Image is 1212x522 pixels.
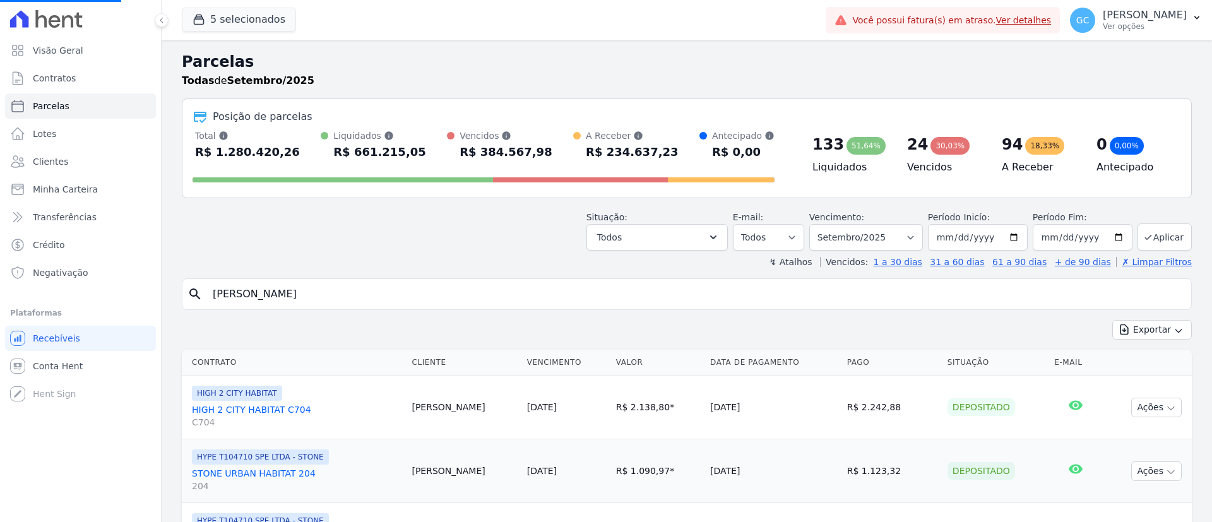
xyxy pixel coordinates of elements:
[5,232,156,258] a: Crédito
[527,466,557,476] a: [DATE]
[942,350,1049,376] th: Situação
[5,205,156,230] a: Transferências
[712,129,775,142] div: Antecipado
[5,121,156,146] a: Lotes
[407,376,521,439] td: [PERSON_NAME]
[333,129,426,142] div: Liquidados
[192,449,329,465] span: HYPE T104710 SPE LTDA - STONE
[10,305,151,321] div: Plataformas
[705,376,842,439] td: [DATE]
[33,44,83,57] span: Visão Geral
[1112,320,1192,340] button: Exportar
[586,129,679,142] div: A Receber
[187,287,203,302] i: search
[907,160,982,175] h4: Vencidos
[812,160,887,175] h4: Liquidados
[1103,9,1187,21] p: [PERSON_NAME]
[205,282,1186,307] input: Buscar por nome do lote ou do cliente
[5,353,156,379] a: Conta Hent
[192,416,401,429] span: C704
[1103,21,1187,32] p: Ver opções
[930,137,970,155] div: 30,03%
[5,66,156,91] a: Contratos
[407,439,521,503] td: [PERSON_NAME]
[712,142,775,162] div: R$ 0,00
[733,212,764,222] label: E-mail:
[192,480,401,492] span: 204
[611,376,705,439] td: R$ 2.138,80
[33,128,57,140] span: Lotes
[928,212,990,222] label: Período Inicío:
[611,350,705,376] th: Valor
[5,326,156,351] a: Recebíveis
[33,239,65,251] span: Crédito
[996,15,1052,25] a: Ver detalhes
[192,467,401,492] a: STONE URBAN HABITAT 204204
[192,403,401,429] a: HIGH 2 CITY HABITAT C704C704
[852,14,1051,27] span: Você possui fatura(s) em atraso.
[820,257,868,267] label: Vencidos:
[5,93,156,119] a: Parcelas
[5,177,156,202] a: Minha Carteira
[847,137,886,155] div: 51,64%
[333,142,426,162] div: R$ 661.215,05
[1138,223,1192,251] button: Aplicar
[1116,257,1192,267] a: ✗ Limpar Filtros
[5,38,156,63] a: Visão Geral
[842,439,942,503] td: R$ 1.123,32
[182,74,215,86] strong: Todas
[33,360,83,372] span: Conta Hent
[1049,350,1102,376] th: E-mail
[33,332,80,345] span: Recebíveis
[407,350,521,376] th: Cliente
[948,462,1015,480] div: Depositado
[705,350,842,376] th: Data de Pagamento
[1096,134,1107,155] div: 0
[33,72,76,85] span: Contratos
[33,100,69,112] span: Parcelas
[1055,257,1111,267] a: + de 90 dias
[705,439,842,503] td: [DATE]
[527,402,557,412] a: [DATE]
[769,257,812,267] label: ↯ Atalhos
[5,149,156,174] a: Clientes
[1110,137,1144,155] div: 0,00%
[842,376,942,439] td: R$ 2.242,88
[611,439,705,503] td: R$ 1.090,97
[227,74,314,86] strong: Setembro/2025
[1131,461,1182,481] button: Ações
[597,230,622,245] span: Todos
[460,129,552,142] div: Vencidos
[1002,134,1023,155] div: 94
[33,211,97,223] span: Transferências
[195,142,300,162] div: R$ 1.280.420,26
[992,257,1047,267] a: 61 a 90 dias
[930,257,984,267] a: 31 a 60 dias
[33,266,88,279] span: Negativação
[948,398,1015,416] div: Depositado
[1131,398,1182,417] button: Ações
[195,129,300,142] div: Total
[522,350,611,376] th: Vencimento
[842,350,942,376] th: Pago
[192,386,282,401] span: HIGH 2 CITY HABITAT
[33,183,98,196] span: Minha Carteira
[1096,160,1171,175] h4: Antecipado
[809,212,864,222] label: Vencimento:
[586,142,679,162] div: R$ 234.637,23
[182,8,296,32] button: 5 selecionados
[586,224,728,251] button: Todos
[213,109,312,124] div: Posição de parcelas
[1002,160,1076,175] h4: A Receber
[33,155,68,168] span: Clientes
[5,260,156,285] a: Negativação
[460,142,552,162] div: R$ 384.567,98
[907,134,928,155] div: 24
[1033,211,1132,224] label: Período Fim:
[1025,137,1064,155] div: 18,33%
[182,50,1192,73] h2: Parcelas
[812,134,844,155] div: 133
[586,212,627,222] label: Situação:
[182,73,314,88] p: de
[1060,3,1212,38] button: GC [PERSON_NAME] Ver opções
